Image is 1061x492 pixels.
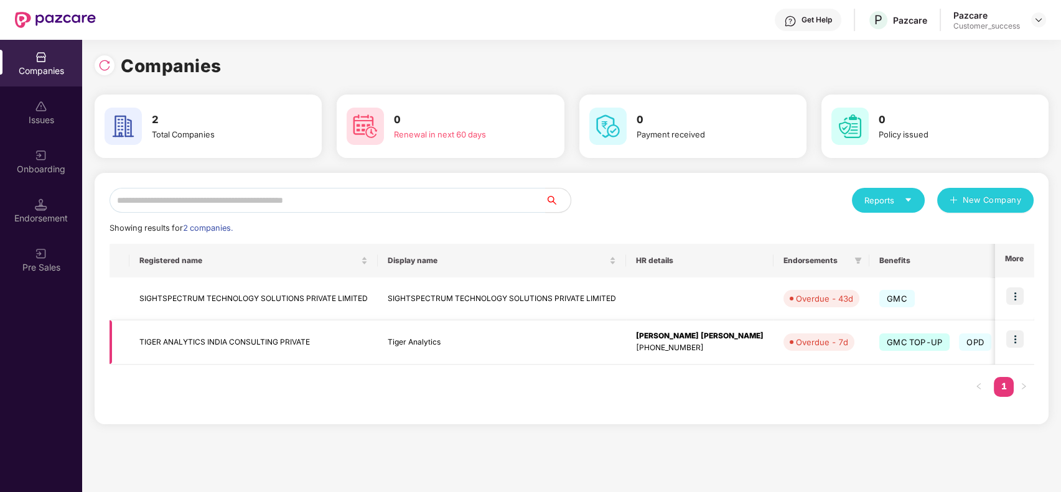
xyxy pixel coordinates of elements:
[378,277,626,320] td: SIGHTSPECTRUM TECHNOLOGY SOLUTIONS PRIVATE LIMITED
[852,253,864,268] span: filter
[636,330,764,342] div: [PERSON_NAME] [PERSON_NAME]
[879,333,950,351] span: GMC TOP-UP
[802,15,832,25] div: Get Help
[110,223,233,233] span: Showing results for
[152,112,287,128] h3: 2
[105,108,142,145] img: svg+xml;base64,PHN2ZyB4bWxucz0iaHR0cDovL3d3dy53My5vcmcvMjAwMC9zdmciIHdpZHRoPSI2MCIgaGVpZ2h0PSI2MC...
[879,112,1014,128] h3: 0
[129,244,378,277] th: Registered name
[937,188,1034,213] button: plusNew Company
[1006,330,1024,348] img: icon
[35,248,47,260] img: svg+xml;base64,PHN2ZyB3aWR0aD0iMjAiIGhlaWdodD0iMjAiIHZpZXdCb3g9IjAgMCAyMCAyMCIgZmlsbD0ibm9uZSIgeG...
[129,277,378,320] td: SIGHTSPECTRUM TECHNOLOGY SOLUTIONS PRIVATE LIMITED
[994,377,1014,396] a: 1
[1014,377,1034,397] button: right
[994,377,1014,397] li: 1
[35,100,47,113] img: svg+xml;base64,PHN2ZyBpZD0iSXNzdWVzX2Rpc2FibGVkIiB4bWxucz0iaHR0cDovL3d3dy53My5vcmcvMjAwMC9zdmciIH...
[121,52,222,80] h1: Companies
[545,195,571,205] span: search
[626,244,774,277] th: HR details
[98,59,111,72] img: svg+xml;base64,PHN2ZyBpZD0iUmVsb2FkLTMyeDMyIiB4bWxucz0iaHR0cDovL3d3dy53My5vcmcvMjAwMC9zdmciIHdpZH...
[1034,15,1044,25] img: svg+xml;base64,PHN2ZyBpZD0iRHJvcGRvd24tMzJ4MzIiIHhtbG5zPSJodHRwOi8vd3d3LnczLm9yZy8yMDAwL3N2ZyIgd2...
[1006,287,1024,305] img: icon
[796,292,853,305] div: Overdue - 43d
[995,244,1034,277] th: More
[854,257,862,264] span: filter
[904,196,912,204] span: caret-down
[893,14,927,26] div: Pazcare
[183,223,233,233] span: 2 companies.
[35,149,47,162] img: svg+xml;base64,PHN2ZyB3aWR0aD0iMjAiIGhlaWdodD0iMjAiIHZpZXdCb3g9IjAgMCAyMCAyMCIgZmlsbD0ibm9uZSIgeG...
[959,333,991,351] span: OPD
[796,336,848,348] div: Overdue - 7d
[347,108,384,145] img: svg+xml;base64,PHN2ZyB4bWxucz0iaHR0cDovL3d3dy53My5vcmcvMjAwMC9zdmciIHdpZHRoPSI2MCIgaGVpZ2h0PSI2MC...
[589,108,627,145] img: svg+xml;base64,PHN2ZyB4bWxucz0iaHR0cDovL3d3dy53My5vcmcvMjAwMC9zdmciIHdpZHRoPSI2MCIgaGVpZ2h0PSI2MC...
[1014,377,1034,397] li: Next Page
[394,128,529,141] div: Renewal in next 60 days
[394,112,529,128] h3: 0
[879,128,1014,141] div: Policy issued
[129,320,378,364] td: TIGER ANALYTICS INDIA CONSULTING PRIVATE
[378,244,626,277] th: Display name
[969,377,989,397] button: left
[953,9,1020,21] div: Pazcare
[953,21,1020,31] div: Customer_success
[950,196,958,206] span: plus
[35,198,47,211] img: svg+xml;base64,PHN2ZyB3aWR0aD0iMTQuNSIgaGVpZ2h0PSIxNC41IiB2aWV3Qm94PSIwIDAgMTYgMTYiIGZpbGw9Im5vbm...
[378,320,626,364] td: Tiger Analytics
[783,256,849,266] span: Endorsements
[139,256,358,266] span: Registered name
[975,383,983,390] span: left
[969,377,989,397] li: Previous Page
[35,51,47,63] img: svg+xml;base64,PHN2ZyBpZD0iQ29tcGFuaWVzIiB4bWxucz0iaHR0cDovL3d3dy53My5vcmcvMjAwMC9zdmciIHdpZHRoPS...
[388,256,607,266] span: Display name
[1020,383,1027,390] span: right
[152,128,287,141] div: Total Companies
[874,12,882,27] span: P
[963,194,1022,207] span: New Company
[545,188,571,213] button: search
[784,15,797,27] img: svg+xml;base64,PHN2ZyBpZD0iSGVscC0zMngzMiIgeG1sbnM9Imh0dHA6Ly93d3cudzMub3JnLzIwMDAvc3ZnIiB3aWR0aD...
[879,290,915,307] span: GMC
[15,12,96,28] img: New Pazcare Logo
[636,342,764,354] div: [PHONE_NUMBER]
[637,112,772,128] h3: 0
[637,128,772,141] div: Payment received
[864,194,912,207] div: Reports
[831,108,869,145] img: svg+xml;base64,PHN2ZyB4bWxucz0iaHR0cDovL3d3dy53My5vcmcvMjAwMC9zdmciIHdpZHRoPSI2MCIgaGVpZ2h0PSI2MC...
